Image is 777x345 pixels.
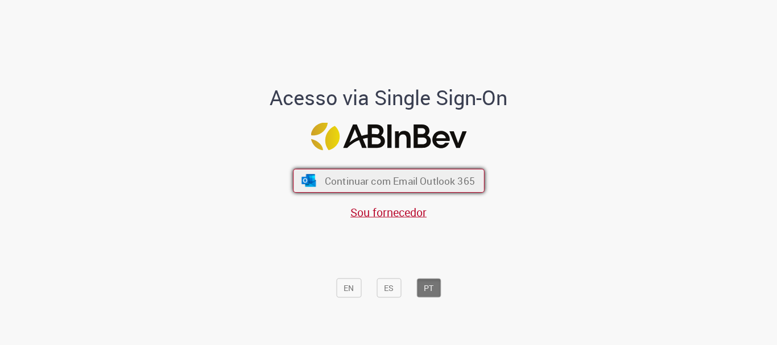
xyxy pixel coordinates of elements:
button: ícone Azure/Microsoft 360 Continuar com Email Outlook 365 [293,169,485,193]
span: Continuar com Email Outlook 365 [324,174,474,188]
button: PT [416,279,441,298]
button: ES [377,279,401,298]
h1: Acesso via Single Sign-On [231,86,547,109]
a: Sou fornecedor [350,205,427,220]
img: ícone Azure/Microsoft 360 [300,174,317,187]
button: EN [336,279,361,298]
img: Logo ABInBev [311,123,466,151]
